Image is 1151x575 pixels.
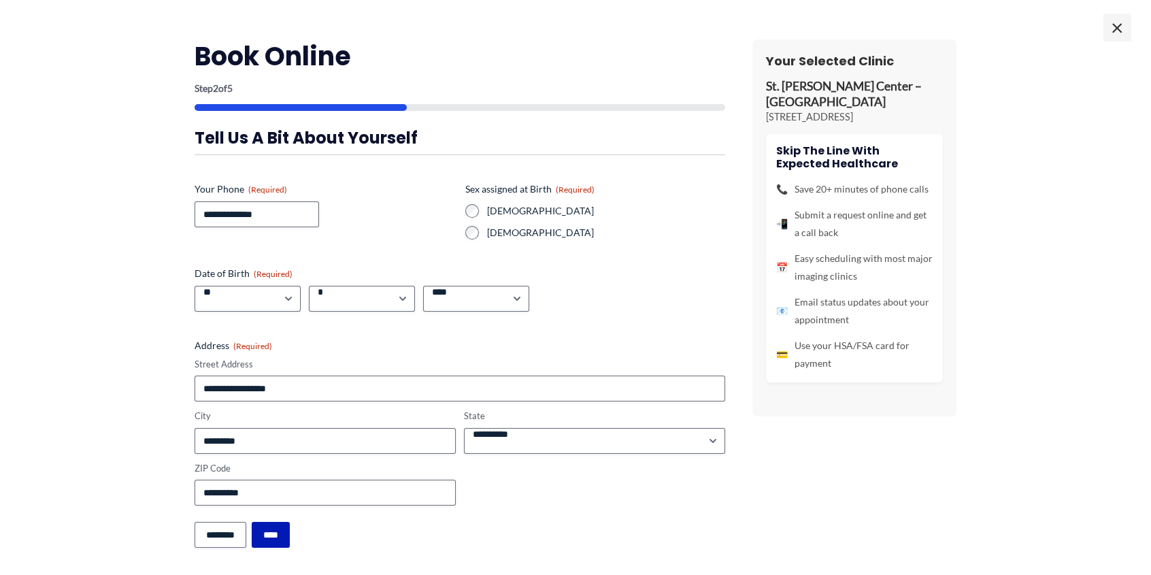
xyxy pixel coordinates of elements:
span: (Required) [248,184,287,195]
span: 5 [227,82,233,94]
span: 2 [213,82,218,94]
span: × [1103,14,1131,41]
label: State [464,410,725,423]
li: Save 20+ minutes of phone calls [776,180,933,198]
h2: Book Online [195,39,725,73]
span: 📅 [776,259,788,276]
legend: Date of Birth [195,267,293,280]
li: Use your HSA/FSA card for payment [776,337,933,372]
legend: Sex assigned at Birth [465,182,595,196]
span: 📞 [776,180,788,198]
p: St. [PERSON_NAME] Center – [GEOGRAPHIC_DATA] [766,79,943,110]
span: (Required) [254,269,293,279]
p: Step of [195,84,725,93]
label: Your Phone [195,182,454,196]
label: City [195,410,456,423]
label: Street Address [195,358,725,371]
span: 💳 [776,346,788,363]
label: [DEMOGRAPHIC_DATA] [487,226,725,240]
label: ZIP Code [195,462,456,475]
legend: Address [195,339,272,352]
h3: Your Selected Clinic [766,53,943,69]
span: (Required) [556,184,595,195]
li: Email status updates about your appointment [776,293,933,329]
h3: Tell us a bit about yourself [195,127,725,148]
label: [DEMOGRAPHIC_DATA] [487,204,725,218]
p: [STREET_ADDRESS] [766,110,943,124]
span: 📲 [776,215,788,233]
span: (Required) [233,341,272,351]
span: 📧 [776,302,788,320]
li: Easy scheduling with most major imaging clinics [776,250,933,285]
li: Submit a request online and get a call back [776,206,933,242]
h4: Skip the line with Expected Healthcare [776,144,933,170]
